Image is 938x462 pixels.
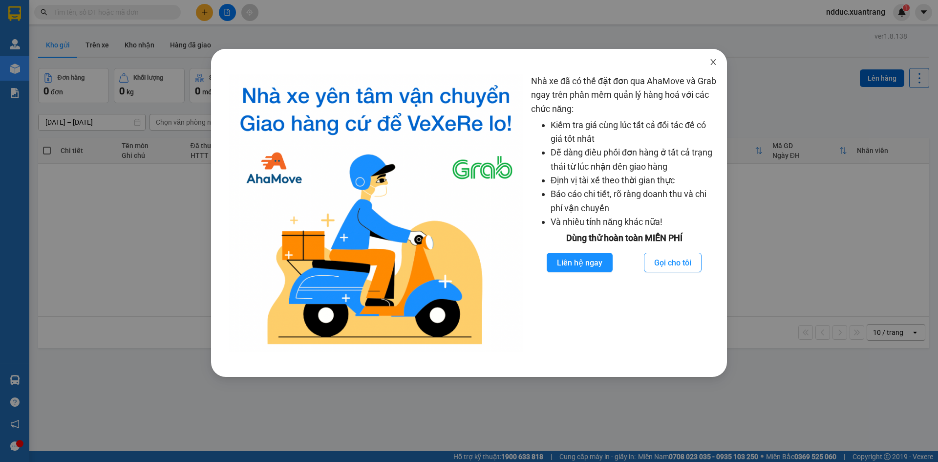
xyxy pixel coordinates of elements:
[551,146,717,174] li: Dễ dàng điều phối đơn hàng ở tất cả trạng thái từ lúc nhận đến giao hàng
[531,74,717,352] div: Nhà xe đã có thể đặt đơn qua AhaMove và Grab ngay trên phần mềm quản lý hàng hoá với các chức năng:
[551,174,717,187] li: Định vị tài xế theo thời gian thực
[551,187,717,215] li: Báo cáo chi tiết, rõ ràng doanh thu và chi phí vận chuyển
[547,253,613,272] button: Liên hệ ngay
[709,58,717,66] span: close
[229,74,523,352] img: logo
[700,49,727,76] button: Close
[551,215,717,229] li: Và nhiều tính năng khác nữa!
[531,231,717,245] div: Dùng thử hoàn toàn MIỄN PHÍ
[654,257,691,269] span: Gọi cho tôi
[557,257,602,269] span: Liên hệ ngay
[551,118,717,146] li: Kiểm tra giá cùng lúc tất cả đối tác để có giá tốt nhất
[644,253,702,272] button: Gọi cho tôi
